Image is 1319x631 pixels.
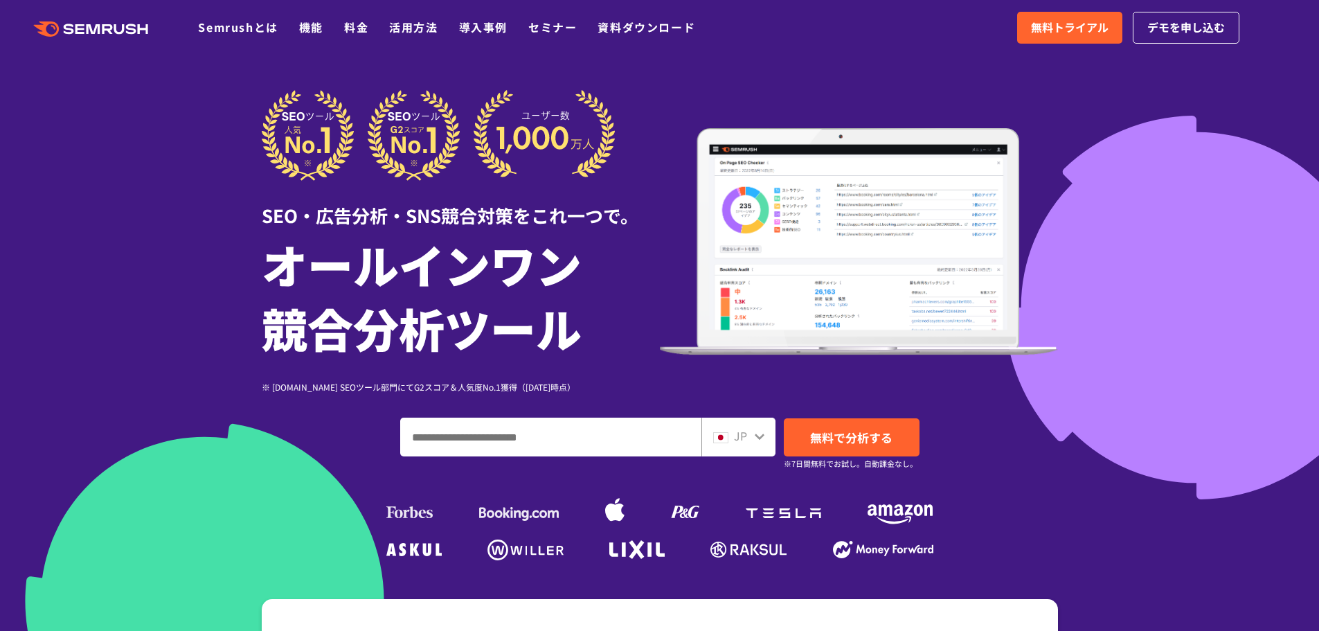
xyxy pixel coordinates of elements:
span: JP [734,427,747,444]
a: 無料トライアル [1017,12,1122,44]
h1: オールインワン 競合分析ツール [262,232,660,359]
a: 活用方法 [389,19,438,35]
a: Semrushとは [198,19,278,35]
div: ※ [DOMAIN_NAME] SEOツール部門にてG2スコア＆人気度No.1獲得（[DATE]時点） [262,380,660,393]
span: 無料で分析する [810,429,892,446]
a: 料金 [344,19,368,35]
input: ドメイン、キーワードまたはURLを入力してください [401,418,701,456]
span: 無料トライアル [1031,19,1109,37]
a: セミナー [528,19,577,35]
span: デモを申し込む [1147,19,1225,37]
a: 機能 [299,19,323,35]
a: デモを申し込む [1133,12,1239,44]
small: ※7日間無料でお試し。自動課金なし。 [784,457,917,470]
a: 無料で分析する [784,418,919,456]
a: 資料ダウンロード [598,19,695,35]
div: SEO・広告分析・SNS競合対策をこれ一つで。 [262,181,660,229]
a: 導入事例 [459,19,508,35]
